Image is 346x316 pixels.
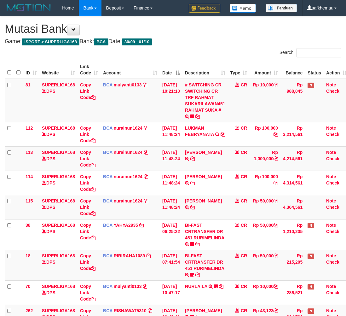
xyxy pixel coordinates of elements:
span: Has Note [308,223,314,228]
th: Date: activate to sort column descending [160,61,182,79]
a: Copy Rp 50,000 to clipboard [274,223,278,228]
td: Rp 50,000 [250,195,280,219]
td: Rp 988,045 [280,79,305,122]
a: nurainun1624 [114,126,142,131]
span: BCA [103,198,112,203]
a: Copy DIAN MAHARANA to clipboard [190,180,195,185]
a: Note [326,284,336,289]
span: CR [241,198,247,203]
td: [DATE] 11:48:24 [160,122,182,146]
span: BCA [103,253,112,258]
a: Copy Rp 50,000 to clipboard [274,198,278,203]
span: BCA [103,150,112,155]
td: DPS [39,171,78,195]
span: CR [241,284,247,289]
td: DPS [39,146,78,171]
td: DPS [39,280,78,305]
td: [DATE] 07:41:54 [160,250,182,280]
a: Copy Rp 100,000 to clipboard [274,132,278,137]
a: SUPERLIGA168 [42,223,75,228]
td: DPS [39,195,78,219]
a: Copy Link Code [80,82,95,100]
a: Check [326,290,339,295]
a: [PERSON_NAME] [185,174,222,179]
a: Copy Link Code [80,150,95,167]
span: 70 [26,284,31,289]
a: Copy nurainun1624 to clipboard [144,198,148,203]
th: Status [305,61,324,79]
a: RIRIRAHA1089 [114,253,145,258]
a: Copy nurainun1624 to clipboard [144,126,148,131]
td: DPS [39,250,78,280]
td: Rp 50,000 [250,219,280,250]
th: Type: activate to sort column ascending [228,61,250,79]
span: Has Note [308,254,314,259]
a: Check [326,156,339,161]
a: Note [326,174,336,179]
td: [DATE] 11:48:24 [160,195,182,219]
th: Account: activate to sort column ascending [101,61,160,79]
td: [DATE] 10:47:17 [160,280,182,305]
a: Copy Rp 100,000 to clipboard [274,180,278,185]
a: NURLAILA [185,284,207,289]
img: MOTION_logo.png [5,3,53,13]
a: Check [326,229,339,234]
span: BCA [94,38,108,45]
a: nurainun1624 [114,150,142,155]
span: BCA [103,223,112,228]
td: DPS [39,219,78,250]
span: 113 [26,150,33,155]
a: Check [326,132,339,137]
td: DPS [39,79,78,122]
th: Description: activate to sort column ascending [182,61,228,79]
a: Note [326,126,336,131]
a: Copy LUKMAN FEBRYANATA to clipboard [221,132,225,137]
td: [DATE] 11:48:24 [160,171,182,195]
a: YAHYA2935 [114,223,138,228]
span: BCA [103,126,112,131]
span: BCA [103,308,112,313]
span: ISPORT > SUPERLIGA168 [22,38,79,45]
a: Copy nurainun1624 to clipboard [144,174,148,179]
th: Link Code: activate to sort column ascending [78,61,101,79]
span: CR [241,223,247,228]
span: CR [241,126,247,131]
span: 262 [26,308,33,313]
input: Search: [297,48,341,57]
td: [DATE] 11:48:24 [160,146,182,171]
a: LUKMAN FEBRYANATA [185,126,214,137]
span: CR [241,174,247,179]
a: Note [326,150,336,155]
td: Rp 100,000 [250,171,280,195]
a: [PERSON_NAME] [185,308,222,313]
td: BI-FAST CRTRANSFER DR 451 RURIMELINDA [182,250,228,280]
a: Note [326,308,336,313]
a: Note [326,253,336,258]
span: BCA [103,82,112,87]
a: SUPERLIGA168 [42,198,75,203]
a: Note [326,82,336,87]
h1: Mutasi Bank [5,23,341,35]
td: Rp 4,214,561 [280,146,305,171]
a: # SWITCHING CR SWITCHING CR TRF RAHMAT SUKARILAWAN451 RAHMAT SUKA # [185,82,225,113]
label: Search: [280,48,341,57]
span: 114 [26,174,33,179]
a: Copy RISNAWAT5310 to clipboard [148,308,152,313]
a: SUPERLIGA168 [42,253,75,258]
a: SUPERLIGA168 [42,174,75,179]
span: BCA [103,284,112,289]
a: Copy Link Code [80,223,95,240]
img: Feedback.jpg [189,4,220,13]
a: Copy Link Code [80,198,95,216]
span: 112 [26,126,33,131]
td: Rp 100,000 [250,122,280,146]
a: mulyanti0133 [114,284,142,289]
td: Rp 1,210,235 [280,219,305,250]
a: Copy mulyanti0133 to clipboard [143,284,147,289]
th: Amount: activate to sort column ascending [250,61,280,79]
a: Copy Rp 50,000 to clipboard [274,253,278,258]
a: Check [326,89,339,94]
img: Button%20Memo.svg [230,4,256,13]
a: Copy DENI KURNIAWAN to clipboard [190,156,195,161]
span: CR [241,308,247,313]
